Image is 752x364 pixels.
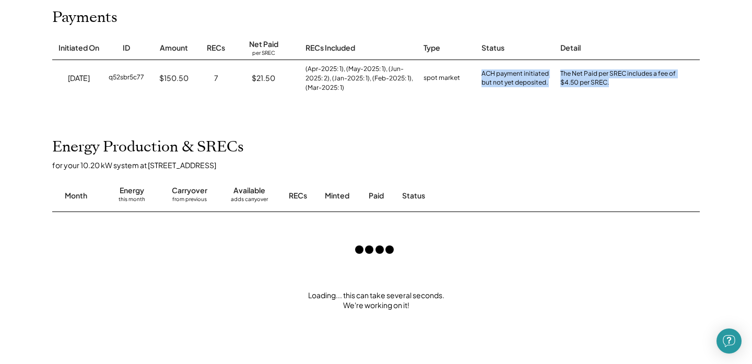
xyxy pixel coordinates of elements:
[560,43,581,53] div: Detail
[402,191,580,201] div: Status
[369,191,384,201] div: Paid
[289,191,307,201] div: RECs
[252,50,275,57] div: per SREC
[560,69,680,87] div: The Net Paid per SREC includes a fee of $4.50 per SREC.
[119,196,145,206] div: this month
[233,185,265,196] div: Available
[252,73,275,84] div: $21.50
[52,138,244,156] h2: Energy Production & SRECs
[305,43,355,53] div: RECs Included
[160,43,188,53] div: Amount
[172,185,207,196] div: Carryover
[172,196,207,206] div: from previous
[207,43,225,53] div: RECs
[305,64,413,92] div: (Apr-2025: 1), (May-2025: 1), (Jun-2025: 2), (Jan-2025: 1), (Feb-2025: 1), (Mar-2025: 1)
[120,185,144,196] div: Energy
[325,191,349,201] div: Minted
[231,196,268,206] div: adds carryover
[716,328,742,354] div: Open Intercom Messenger
[52,160,710,170] div: for your 10.20 kW system at [STREET_ADDRESS]
[109,73,144,84] div: q52sbr5c77
[481,43,504,53] div: Status
[123,43,130,53] div: ID
[58,43,99,53] div: Initiated On
[249,39,278,50] div: Net Paid
[68,73,90,84] div: [DATE]
[42,290,710,311] div: Loading... this can take several seconds. We're working on it!
[214,73,218,84] div: 7
[52,9,118,27] h2: Payments
[159,73,189,84] div: $150.50
[424,73,460,84] div: spot market
[65,191,87,201] div: Month
[424,43,440,53] div: Type
[481,69,550,87] div: ACH payment initiated but not yet deposited.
